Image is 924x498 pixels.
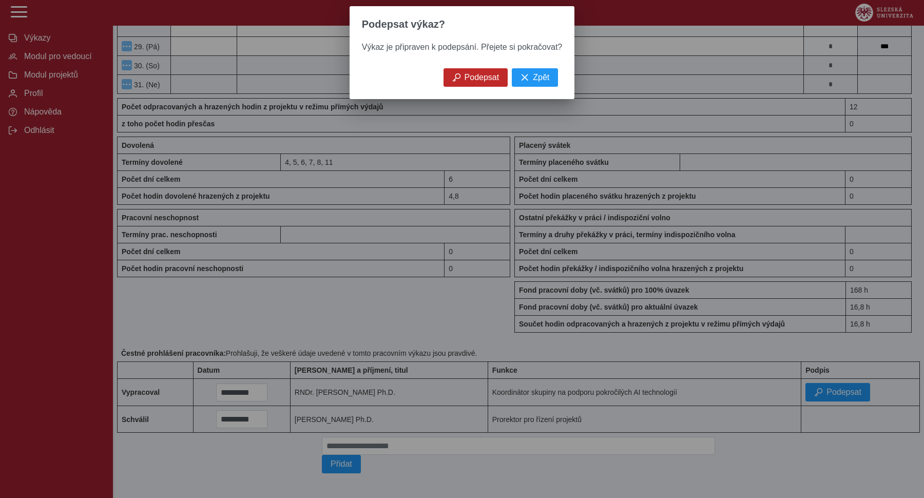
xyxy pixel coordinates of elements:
[362,18,445,30] span: Podepsat výkaz?
[362,43,562,51] span: Výkaz je připraven k podepsání. Přejete si pokračovat?
[533,73,549,82] span: Zpět
[512,68,558,87] button: Zpět
[444,68,508,87] button: Podepsat
[465,73,499,82] span: Podepsat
